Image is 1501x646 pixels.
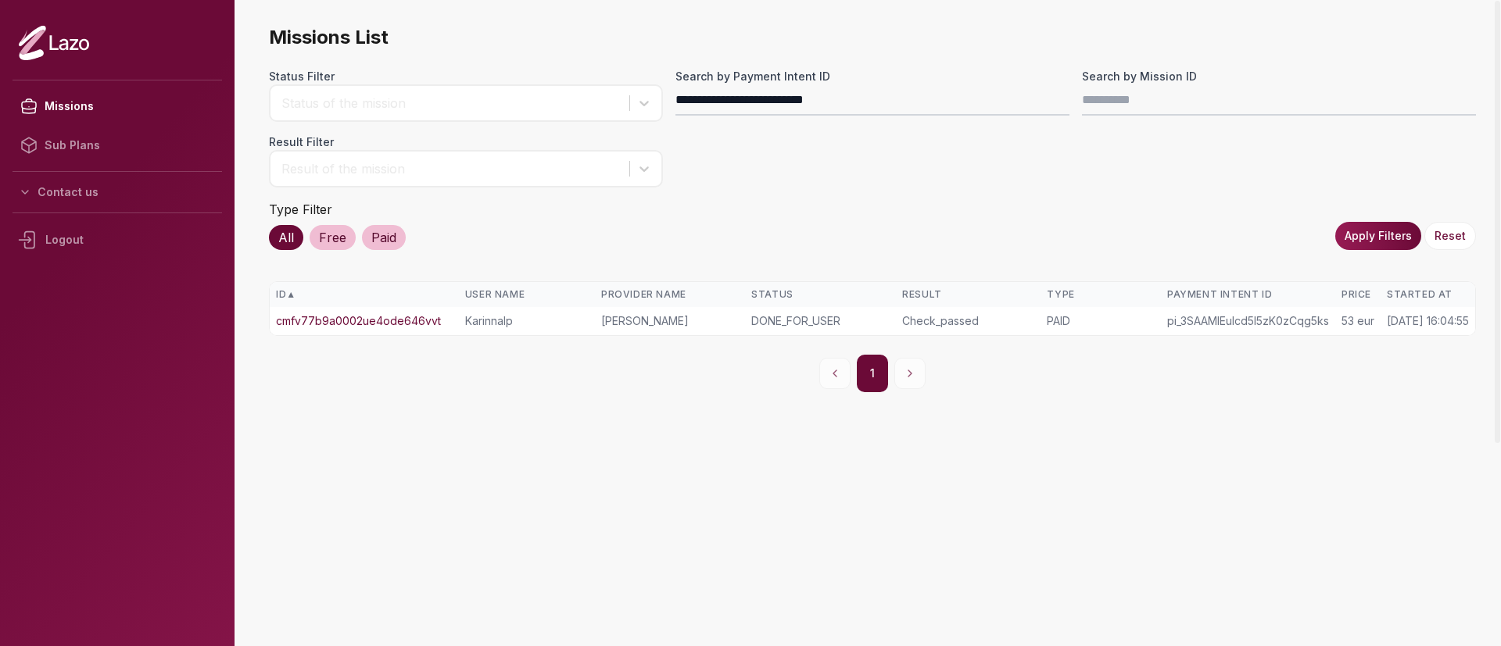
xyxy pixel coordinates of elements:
[281,94,622,112] div: Status of the mission
[269,25,1476,50] span: Missions List
[269,202,332,217] label: Type Filter
[1167,313,1329,329] div: pi_3SAAMIEulcd5I5zK0zCqg5ks
[310,225,356,250] div: Free
[1047,288,1155,301] div: Type
[13,87,222,126] a: Missions
[276,313,441,329] a: cmfv77b9a0002ue4ode646vvt
[1342,313,1374,329] div: 53 eur
[13,178,222,206] button: Contact us
[269,225,303,250] div: All
[751,288,890,301] div: Status
[601,288,739,301] div: Provider Name
[269,69,663,84] label: Status Filter
[1082,69,1476,84] label: Search by Mission ID
[601,313,739,329] div: [PERSON_NAME]
[1335,222,1421,250] button: Apply Filters
[13,126,222,165] a: Sub Plans
[13,219,222,260] div: Logout
[286,288,296,301] span: ▲
[902,313,1034,329] div: Check_passed
[1167,288,1329,301] div: Payment Intent ID
[362,225,406,250] div: Paid
[1387,313,1469,329] div: [DATE] 16:04:55
[465,288,589,301] div: User Name
[281,159,622,178] div: Result of the mission
[902,288,1034,301] div: Result
[1342,288,1374,301] div: Price
[1047,313,1155,329] div: PAID
[751,313,890,329] div: DONE_FOR_USER
[675,69,1069,84] label: Search by Payment Intent ID
[1424,222,1476,250] button: Reset
[269,134,663,150] label: Result Filter
[857,355,888,392] button: 1
[1387,288,1469,301] div: Started At
[465,313,589,329] div: Karinnalp
[276,288,453,301] div: ID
